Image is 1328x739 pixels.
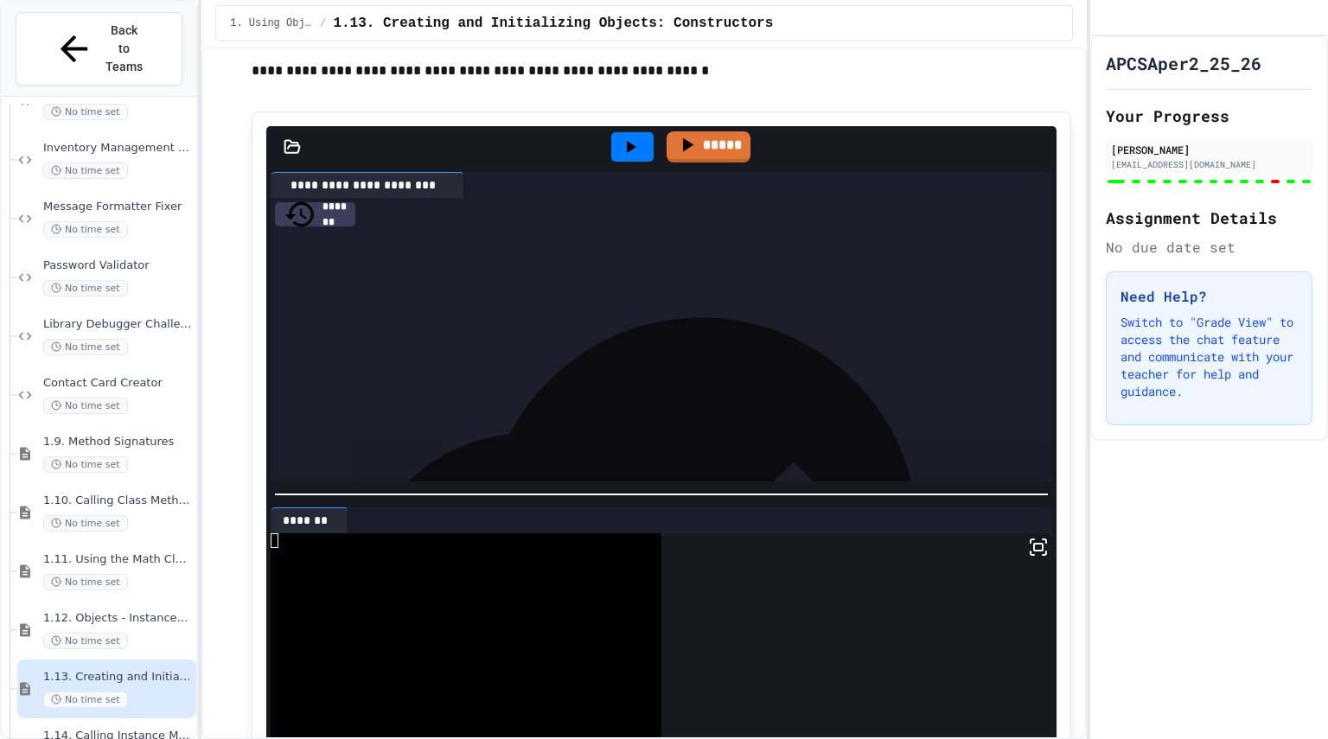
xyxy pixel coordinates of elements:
span: Inventory Management System [43,141,193,156]
span: 1.12. Objects - Instances of Classes [43,611,193,626]
div: [EMAIL_ADDRESS][DOMAIN_NAME] [1111,158,1307,171]
span: No time set [43,339,128,355]
span: 1.13. Creating and Initializing Objects: Constructors [333,13,773,34]
span: No time set [43,104,128,120]
span: 1.11. Using the Math Class [43,552,193,567]
span: 1.10. Calling Class Methods [43,494,193,508]
span: 1. Using Objects and Methods [230,16,313,30]
span: Password Validator [43,258,193,273]
span: Library Debugger Challenge [43,317,193,332]
span: No time set [43,398,128,414]
span: No time set [43,515,128,532]
span: No time set [43,633,128,649]
span: No time set [43,574,128,590]
span: Back to Teams [105,22,145,76]
span: Message Formatter Fixer [43,200,193,214]
button: Back to Teams [16,12,182,86]
span: 1.13. Creating and Initializing Objects: Constructors [43,670,193,685]
p: Switch to "Grade View" to access the chat feature and communicate with your teacher for help and ... [1120,314,1298,400]
span: / [320,16,326,30]
span: No time set [43,221,128,238]
span: No time set [43,456,128,473]
h3: Need Help? [1120,286,1298,307]
h2: Your Progress [1106,104,1312,128]
span: No time set [43,280,128,296]
span: No time set [43,691,128,708]
span: 1.9. Method Signatures [43,435,193,449]
div: No due date set [1106,237,1312,258]
span: Contact Card Creator [43,376,193,391]
div: [PERSON_NAME] [1111,142,1307,157]
span: No time set [43,162,128,179]
h2: Assignment Details [1106,206,1312,230]
h1: APCSAper2_25_26 [1106,51,1261,75]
